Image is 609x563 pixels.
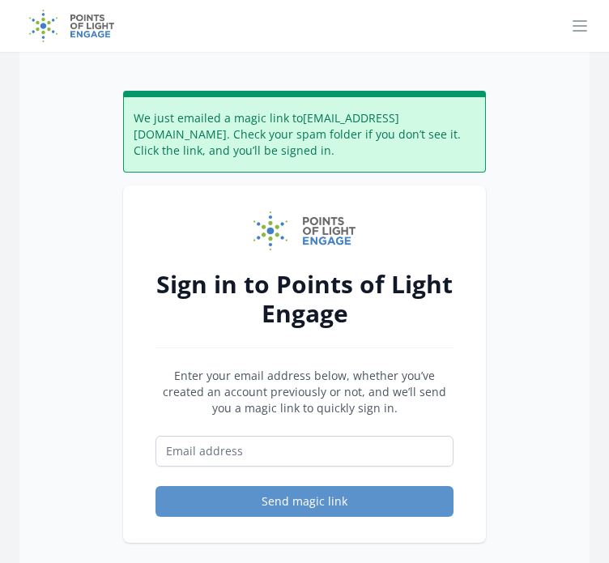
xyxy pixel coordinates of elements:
[155,270,454,328] h2: Sign in to Points of Light Engage
[155,368,454,416] p: Enter your email address below, whether you’ve created an account previously or not, and we’ll se...
[155,436,454,467] input: Email address
[123,91,486,173] div: We just emailed a magic link to [EMAIL_ADDRESS][DOMAIN_NAME] . Check your spam folder if you don’...
[253,211,356,250] img: Points of Light Engage logo
[155,486,454,517] button: Send magic link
